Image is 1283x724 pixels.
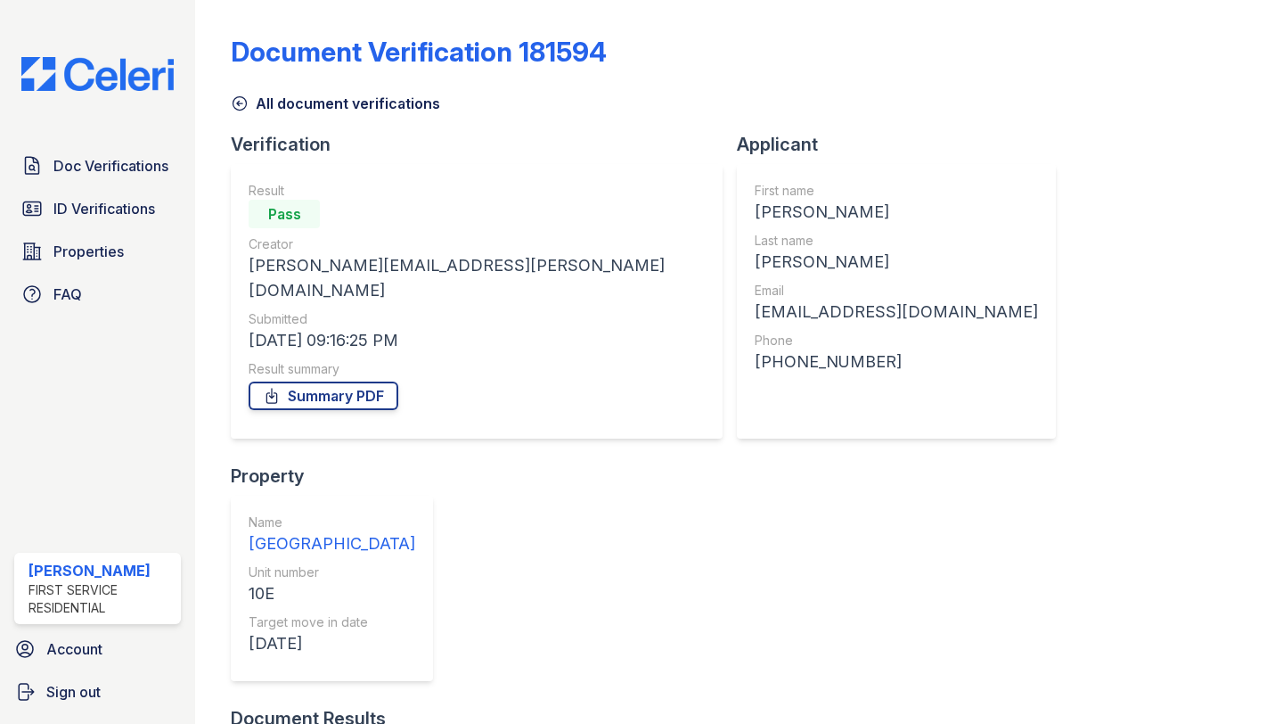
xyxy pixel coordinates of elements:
[249,514,415,531] div: Name
[29,581,174,617] div: First Service Residential
[29,560,174,581] div: [PERSON_NAME]
[249,235,705,253] div: Creator
[7,57,188,91] img: CE_Logo_Blue-a8612792a0a2168367f1c8372b55b34899dd931a85d93a1a3d3e32e68fde9ad4.png
[249,613,415,631] div: Target move in date
[231,132,737,157] div: Verification
[249,631,415,656] div: [DATE]
[7,631,188,667] a: Account
[249,310,705,328] div: Submitted
[755,232,1038,250] div: Last name
[14,191,181,226] a: ID Verifications
[755,300,1038,325] div: [EMAIL_ADDRESS][DOMAIN_NAME]
[249,200,320,228] div: Pass
[53,284,82,305] span: FAQ
[7,674,188,710] a: Sign out
[14,276,181,312] a: FAQ
[53,241,124,262] span: Properties
[249,382,398,410] a: Summary PDF
[231,464,447,489] div: Property
[755,350,1038,374] div: [PHONE_NUMBER]
[249,182,705,200] div: Result
[249,564,415,581] div: Unit number
[46,638,102,660] span: Account
[249,531,415,556] div: [GEOGRAPHIC_DATA]
[249,328,705,353] div: [DATE] 09:16:25 PM
[737,132,1070,157] div: Applicant
[755,200,1038,225] div: [PERSON_NAME]
[755,182,1038,200] div: First name
[53,198,155,219] span: ID Verifications
[249,360,705,378] div: Result summary
[249,514,415,556] a: Name [GEOGRAPHIC_DATA]
[755,332,1038,350] div: Phone
[231,93,440,114] a: All document verifications
[755,250,1038,275] div: [PERSON_NAME]
[231,36,607,68] div: Document Verification 181594
[53,155,168,177] span: Doc Verifications
[249,581,415,606] div: 10E
[46,681,101,703] span: Sign out
[249,253,705,303] div: [PERSON_NAME][EMAIL_ADDRESS][PERSON_NAME][DOMAIN_NAME]
[14,148,181,184] a: Doc Verifications
[14,234,181,269] a: Properties
[755,282,1038,300] div: Email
